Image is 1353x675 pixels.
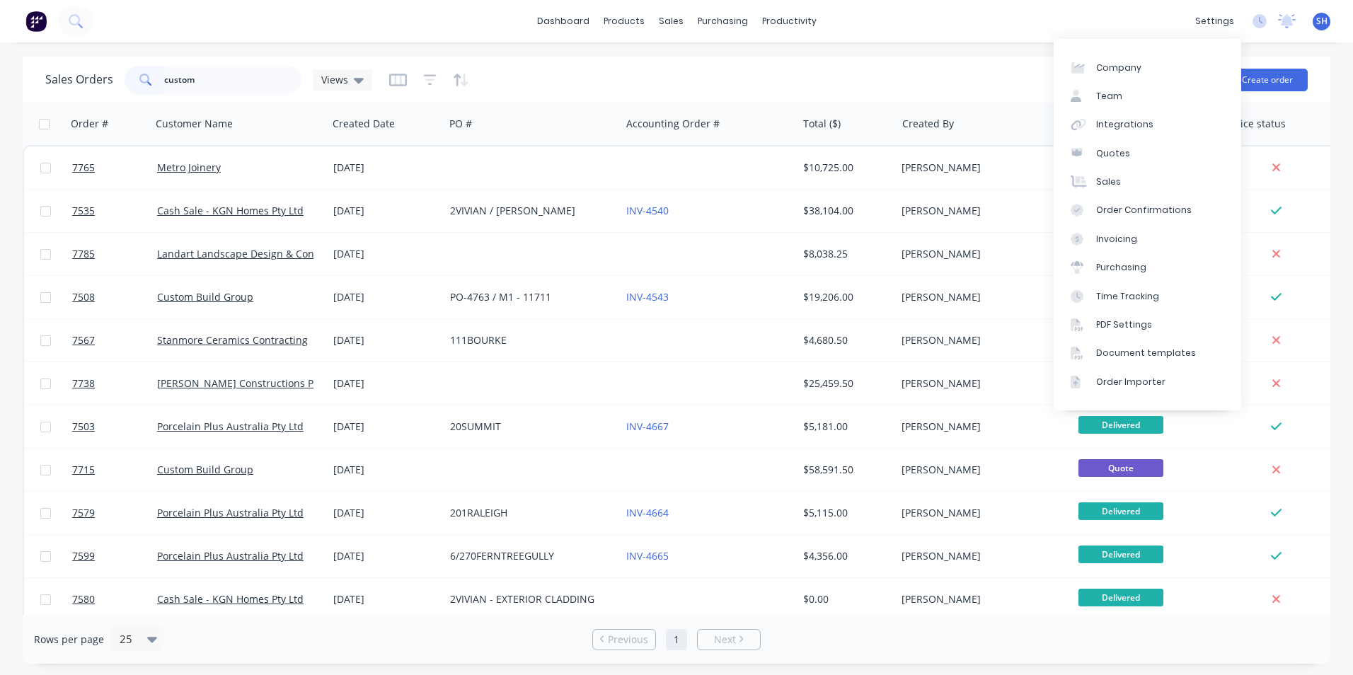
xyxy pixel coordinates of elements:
a: 7567 [72,319,157,362]
div: Quotes [1096,147,1130,160]
a: Page 1 is your current page [666,629,687,650]
span: 7508 [72,290,95,304]
span: 7535 [72,204,95,218]
div: products [597,11,652,32]
div: $38,104.00 [803,204,886,218]
div: purchasing [691,11,755,32]
div: PO # [449,117,472,131]
div: 20SUMMIT [450,420,607,434]
a: Document templates [1054,339,1241,367]
span: 7715 [72,463,95,477]
a: Quotes [1054,139,1241,168]
span: 7765 [72,161,95,175]
div: Order Confirmations [1096,204,1192,217]
div: [DATE] [333,376,439,391]
a: 7738 [72,362,157,405]
div: $19,206.00 [803,290,886,304]
a: Order Importer [1054,368,1241,396]
div: Invoicing [1096,233,1137,246]
span: 7579 [72,506,95,520]
div: $25,459.50 [803,376,886,391]
a: Sales [1054,168,1241,196]
a: INV-4543 [626,290,669,304]
div: productivity [755,11,824,32]
input: Search... [164,66,302,94]
span: SH [1316,15,1328,28]
a: INV-4667 [626,420,669,433]
div: $0.00 [803,592,886,606]
span: 7738 [72,376,95,391]
div: [PERSON_NAME] [902,204,1059,218]
a: Order Confirmations [1054,196,1241,224]
a: 7580 [72,578,157,621]
div: Time Tracking [1096,290,1159,303]
div: PDF Settings [1096,318,1152,331]
span: Delivered [1078,546,1163,563]
a: dashboard [530,11,597,32]
a: Porcelain Plus Australia Pty Ltd [157,549,304,562]
div: [PERSON_NAME] [902,376,1059,391]
a: Previous page [593,633,655,647]
a: Team [1054,82,1241,110]
a: INV-4665 [626,549,669,562]
span: Delivered [1078,589,1163,606]
a: 7785 [72,233,157,275]
div: [DATE] [333,290,439,304]
div: settings [1188,11,1241,32]
div: $5,115.00 [803,506,886,520]
span: Previous [608,633,648,647]
a: Cash Sale - KGN Homes Pty Ltd [157,204,304,217]
span: Quote [1078,459,1163,477]
div: [PERSON_NAME] [902,247,1059,261]
a: 7599 [72,535,157,577]
a: [PERSON_NAME] Constructions Pty Ltd [157,376,340,390]
div: 111BOURKE [450,333,607,347]
div: [DATE] [333,204,439,218]
div: [DATE] [333,247,439,261]
div: [PERSON_NAME] [902,463,1059,477]
a: PDF Settings [1054,311,1241,339]
a: Time Tracking [1054,282,1241,310]
div: $10,725.00 [803,161,886,175]
span: 7580 [72,592,95,606]
div: [PERSON_NAME] [902,161,1059,175]
div: Document templates [1096,347,1196,359]
a: Metro Joinery [157,161,221,174]
div: [DATE] [333,506,439,520]
div: [PERSON_NAME] [902,549,1059,563]
div: Integrations [1096,118,1153,131]
a: Custom Build Group [157,290,253,304]
span: 7567 [72,333,95,347]
div: [DATE] [333,463,439,477]
div: Purchasing [1096,261,1146,274]
div: Company [1096,62,1141,74]
ul: Pagination [587,629,766,650]
div: PO-4763 / M1 - 11711 [450,290,607,304]
div: [DATE] [333,420,439,434]
a: 7715 [72,449,157,491]
a: INV-4664 [626,506,669,519]
a: Landart Landscape Design & Construction Pty Ltd [157,247,391,260]
div: [PERSON_NAME] [902,290,1059,304]
div: [PERSON_NAME] [902,333,1059,347]
div: [DATE] [333,549,439,563]
div: Invoice status [1221,117,1286,131]
div: Total ($) [803,117,841,131]
a: Porcelain Plus Australia Pty Ltd [157,506,304,519]
a: Company [1054,53,1241,81]
a: Cash Sale - KGN Homes Pty Ltd [157,592,304,606]
span: Rows per page [34,633,104,647]
h1: Sales Orders [45,73,113,86]
div: 6/270FERNTREEGULLY [450,549,607,563]
button: Create order [1227,69,1308,91]
div: Order # [71,117,108,131]
div: $4,356.00 [803,549,886,563]
div: [PERSON_NAME] [902,420,1059,434]
a: INV-4540 [626,204,669,217]
a: Stanmore Ceramics Contracting [157,333,308,347]
span: Delivered [1078,502,1163,520]
div: Created Date [333,117,395,131]
div: Accounting Order # [626,117,720,131]
span: 7599 [72,549,95,563]
div: Order Importer [1096,376,1165,388]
